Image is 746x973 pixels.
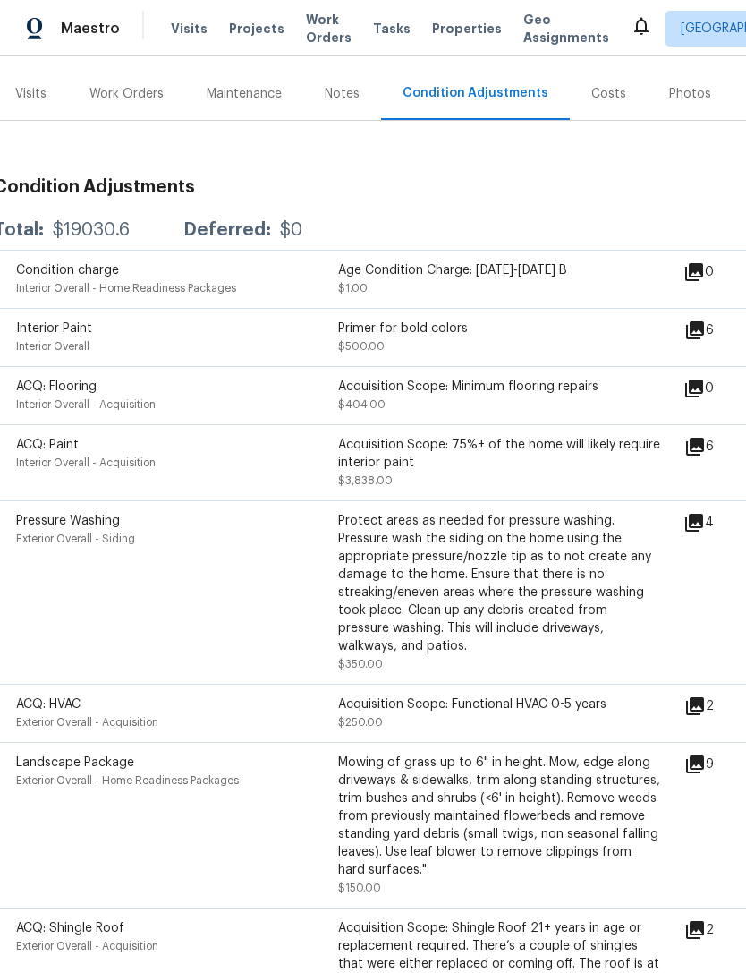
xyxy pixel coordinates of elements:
[16,283,236,294] span: Interior Overall - Home Readiness Packages
[373,22,411,35] span: Tasks
[306,11,352,47] span: Work Orders
[338,261,660,279] div: Age Condition Charge: [DATE]-[DATE] B
[669,85,711,103] div: Photos
[338,475,393,486] span: $3,838.00
[325,85,360,103] div: Notes
[16,515,120,527] span: Pressure Washing
[16,698,81,711] span: ACQ: HVAC
[338,696,660,713] div: Acquisition Scope: Functional HVAC 0-5 years
[61,20,120,38] span: Maestro
[338,512,660,655] div: Protect areas as needed for pressure washing. Pressure wash the siding on the home using the appr...
[338,378,660,396] div: Acquisition Scope: Minimum flooring repairs
[403,84,548,102] div: Condition Adjustments
[16,341,89,352] span: Interior Overall
[338,283,368,294] span: $1.00
[338,399,386,410] span: $404.00
[16,941,158,952] span: Exterior Overall - Acquisition
[16,775,239,786] span: Exterior Overall - Home Readiness Packages
[16,439,79,451] span: ACQ: Paint
[16,717,158,728] span: Exterior Overall - Acquisition
[16,457,156,468] span: Interior Overall - Acquisition
[523,11,609,47] span: Geo Assignments
[280,221,302,239] div: $0
[16,264,119,277] span: Condition charge
[207,85,282,103] div: Maintenance
[591,85,626,103] div: Costs
[15,85,47,103] div: Visits
[89,85,164,103] div: Work Orders
[338,883,381,893] span: $150.00
[183,221,271,239] div: Deferred:
[432,20,502,38] span: Properties
[171,20,208,38] span: Visits
[338,320,660,337] div: Primer for bold colors
[16,756,134,769] span: Landscape Package
[16,322,92,335] span: Interior Paint
[53,221,130,239] div: $19030.6
[16,399,156,410] span: Interior Overall - Acquisition
[16,922,124,935] span: ACQ: Shingle Roof
[16,380,97,393] span: ACQ: Flooring
[338,436,660,472] div: Acquisition Scope: 75%+ of the home will likely require interior paint
[229,20,284,38] span: Projects
[338,659,383,670] span: $350.00
[338,341,385,352] span: $500.00
[338,717,383,728] span: $250.00
[16,533,135,544] span: Exterior Overall - Siding
[338,754,660,879] div: Mowing of grass up to 6" in height. Mow, edge along driveways & sidewalks, trim along standing st...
